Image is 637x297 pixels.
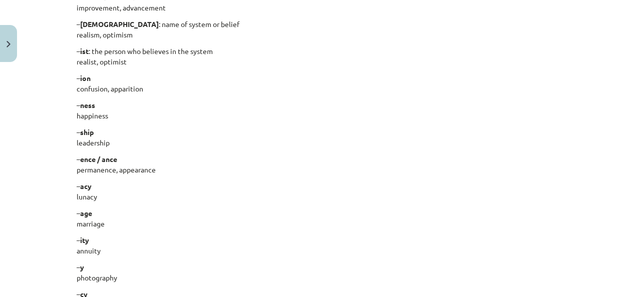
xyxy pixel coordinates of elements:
p: – annuity [77,235,560,256]
b: ity [80,235,89,244]
p: – happiness [77,100,560,121]
p: – permanence, appearance [77,154,560,175]
p: – : the person who believes in the system realist, optimist [77,46,560,67]
img: icon-close-lesson-0947bae3869378f0d4975bcd49f059093ad1ed9edebbc8119c70593378902aed.svg [7,41,11,47]
p: – photography [77,262,560,283]
p: – marriage [77,208,560,229]
b: ness [80,100,95,109]
p: – confusion, apparition [77,73,560,94]
b: acy [80,181,92,190]
p: – : name of system or belief realism, optimism [77,19,560,40]
p: – lunacy [77,181,560,202]
b: y [80,262,84,271]
b: ence / ance [80,154,117,163]
b: ion [80,73,91,82]
b: ist [80,46,89,55]
b: age [80,208,92,217]
b: [DEMOGRAPHIC_DATA] [80,19,159,28]
p: – leadership [77,127,560,148]
b: ship [80,127,94,136]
